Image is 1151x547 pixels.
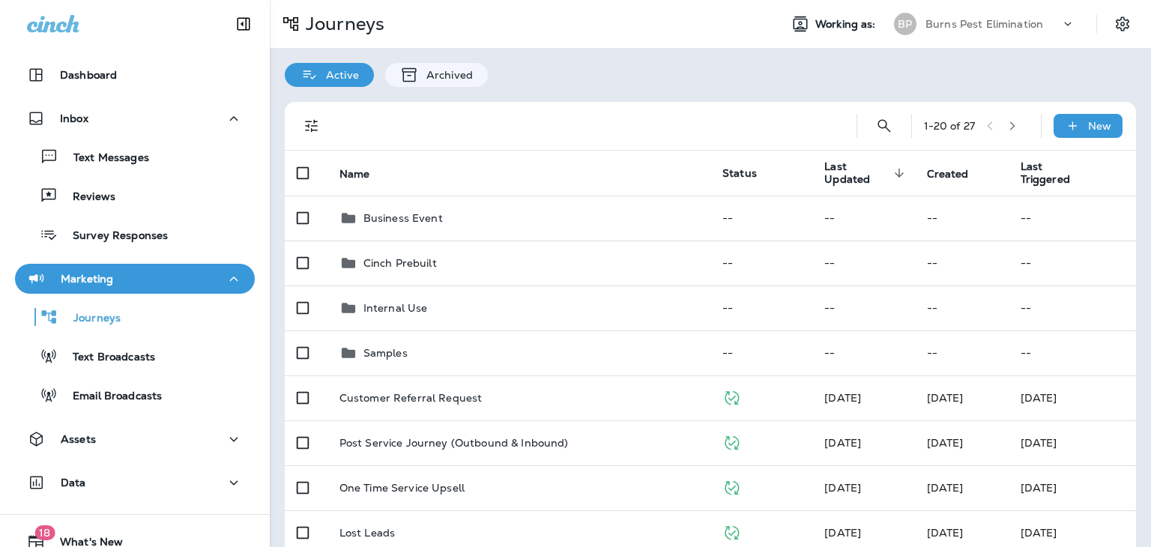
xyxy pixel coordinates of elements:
[15,468,255,498] button: Data
[297,111,327,141] button: Filters
[812,330,914,375] td: --
[15,60,255,90] button: Dashboard
[58,190,115,205] p: Reviews
[339,392,483,404] p: Customer Referral Request
[1009,375,1136,420] td: [DATE]
[15,424,255,454] button: Assets
[223,9,265,39] button: Collapse Sidebar
[710,285,812,330] td: --
[915,241,1009,285] td: --
[1021,160,1070,186] span: Last Triggered
[927,481,964,495] span: Jason Munk
[869,111,899,141] button: Search Journeys
[927,168,969,181] span: Created
[300,13,384,35] p: Journeys
[1109,10,1136,37] button: Settings
[58,351,155,365] p: Text Broadcasts
[710,196,812,241] td: --
[60,69,117,81] p: Dashboard
[927,167,988,181] span: Created
[58,312,121,326] p: Journeys
[339,167,390,181] span: Name
[61,273,113,285] p: Marketing
[824,160,908,186] span: Last Updated
[927,526,964,540] span: Jason Munk
[1009,420,1136,465] td: [DATE]
[812,241,914,285] td: --
[1009,285,1136,330] td: --
[1009,241,1136,285] td: --
[339,527,395,539] p: Lost Leads
[34,525,55,540] span: 18
[363,257,437,269] p: Cinch Prebuilt
[915,330,1009,375] td: --
[15,180,255,211] button: Reviews
[1009,196,1136,241] td: --
[419,69,473,81] p: Archived
[15,379,255,411] button: Email Broadcasts
[722,525,741,538] span: Published
[339,437,569,449] p: Post Service Journey (Outbound & Inbound)
[15,264,255,294] button: Marketing
[1021,160,1090,186] span: Last Triggered
[824,160,889,186] span: Last Updated
[722,480,741,493] span: Published
[722,390,741,403] span: Published
[824,481,861,495] span: Anthony Olivias
[1009,465,1136,510] td: [DATE]
[318,69,359,81] p: Active
[927,436,964,450] span: Anthony Olivias
[1088,120,1111,132] p: New
[824,391,861,405] span: Anthony Olivias
[812,285,914,330] td: --
[60,112,88,124] p: Inbox
[339,482,465,494] p: One Time Service Upsell
[339,168,370,181] span: Name
[812,196,914,241] td: --
[824,436,861,450] span: Anthony Olivias
[894,13,916,35] div: BP
[15,340,255,372] button: Text Broadcasts
[815,18,879,31] span: Working as:
[61,433,96,445] p: Assets
[710,330,812,375] td: --
[58,151,149,166] p: Text Messages
[15,141,255,172] button: Text Messages
[15,219,255,250] button: Survey Responses
[363,302,428,314] p: Internal Use
[722,166,757,180] span: Status
[927,391,964,405] span: Jason Munk
[15,103,255,133] button: Inbox
[363,347,408,359] p: Samples
[915,196,1009,241] td: --
[58,390,162,404] p: Email Broadcasts
[15,301,255,333] button: Journeys
[1009,330,1136,375] td: --
[824,526,861,540] span: Jason Munk
[722,435,741,448] span: Published
[915,285,1009,330] td: --
[61,477,86,489] p: Data
[710,241,812,285] td: --
[924,120,975,132] div: 1 - 20 of 27
[363,212,443,224] p: Business Event
[58,229,168,244] p: Survey Responses
[925,18,1043,30] p: Burns Pest Elimination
